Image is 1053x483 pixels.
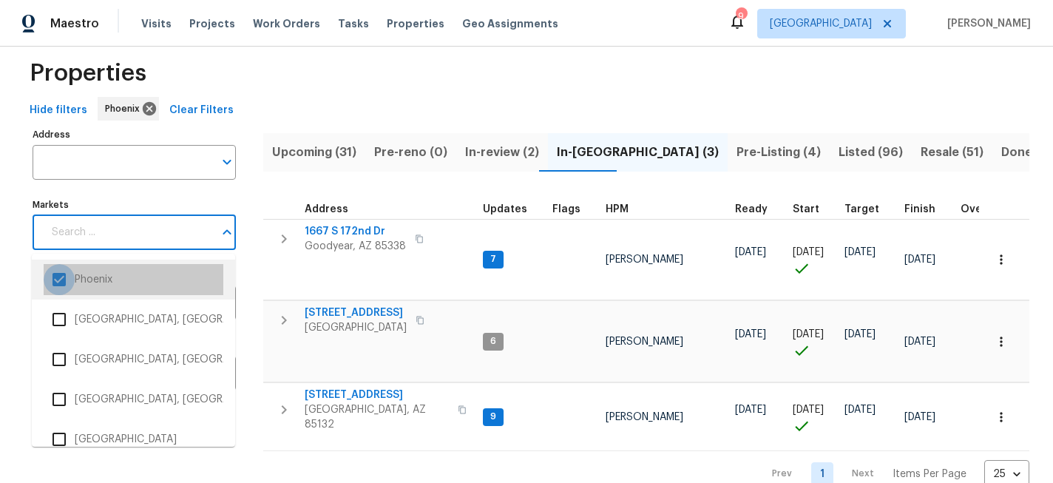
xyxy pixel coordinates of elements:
[24,97,93,124] button: Hide filters
[787,301,839,382] td: Project started on time
[484,253,502,266] span: 7
[735,247,766,257] span: [DATE]
[163,97,240,124] button: Clear Filters
[462,16,558,31] span: Geo Assignments
[893,467,966,482] p: Items Per Page
[44,344,223,375] li: [GEOGRAPHIC_DATA], [GEOGRAPHIC_DATA]
[33,130,236,139] label: Address
[483,204,527,215] span: Updates
[189,16,235,31] span: Projects
[305,402,449,432] span: [GEOGRAPHIC_DATA], AZ 85132
[44,424,223,455] li: [GEOGRAPHIC_DATA]
[217,152,237,172] button: Open
[305,388,449,402] span: [STREET_ADDRESS]
[735,405,766,415] span: [DATE]
[961,204,1012,215] div: Days past target finish date
[844,329,876,340] span: [DATE]
[33,200,236,209] label: Markets
[844,405,876,415] span: [DATE]
[770,16,872,31] span: [GEOGRAPHIC_DATA]
[941,16,1031,31] span: [PERSON_NAME]
[735,204,768,215] span: Ready
[43,215,214,250] input: Search ...
[253,16,320,31] span: Work Orders
[305,224,406,239] span: 1667 S 172nd Dr
[606,204,629,215] span: HPM
[305,204,348,215] span: Address
[606,337,683,347] span: [PERSON_NAME]
[787,383,839,451] td: Project started on time
[305,305,407,320] span: [STREET_ADDRESS]
[374,142,447,163] span: Pre-reno (0)
[735,329,766,340] span: [DATE]
[844,204,879,215] span: Target
[839,142,903,163] span: Listed (96)
[141,16,172,31] span: Visits
[44,304,223,335] li: [GEOGRAPHIC_DATA], [GEOGRAPHIC_DATA]
[272,142,356,163] span: Upcoming (31)
[305,320,407,335] span: [GEOGRAPHIC_DATA]
[30,101,87,120] span: Hide filters
[904,204,935,215] span: Finish
[50,16,99,31] span: Maestro
[606,254,683,265] span: [PERSON_NAME]
[217,222,237,243] button: Close
[793,405,824,415] span: [DATE]
[557,142,719,163] span: In-[GEOGRAPHIC_DATA] (3)
[552,204,580,215] span: Flags
[737,142,821,163] span: Pre-Listing (4)
[921,142,983,163] span: Resale (51)
[904,337,935,347] span: [DATE]
[105,101,146,116] span: Phoenix
[793,247,824,257] span: [DATE]
[904,204,949,215] div: Projected renovation finish date
[98,97,159,121] div: Phoenix
[484,411,502,423] span: 9
[484,335,502,348] span: 6
[844,204,893,215] div: Target renovation project end date
[465,142,539,163] span: In-review (2)
[30,66,146,81] span: Properties
[793,204,833,215] div: Actual renovation start date
[787,219,839,300] td: Project started on time
[904,412,935,422] span: [DATE]
[44,384,223,415] li: [GEOGRAPHIC_DATA], [GEOGRAPHIC_DATA]
[736,9,746,24] div: 9
[735,204,781,215] div: Earliest renovation start date (first business day after COE or Checkout)
[387,16,444,31] span: Properties
[338,18,369,29] span: Tasks
[844,247,876,257] span: [DATE]
[44,264,223,295] li: Phoenix
[305,239,406,254] span: Goodyear, AZ 85338
[793,204,819,215] span: Start
[904,254,935,265] span: [DATE]
[793,329,824,340] span: [DATE]
[961,204,999,215] span: Overall
[169,101,234,120] span: Clear Filters
[606,412,683,422] span: [PERSON_NAME]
